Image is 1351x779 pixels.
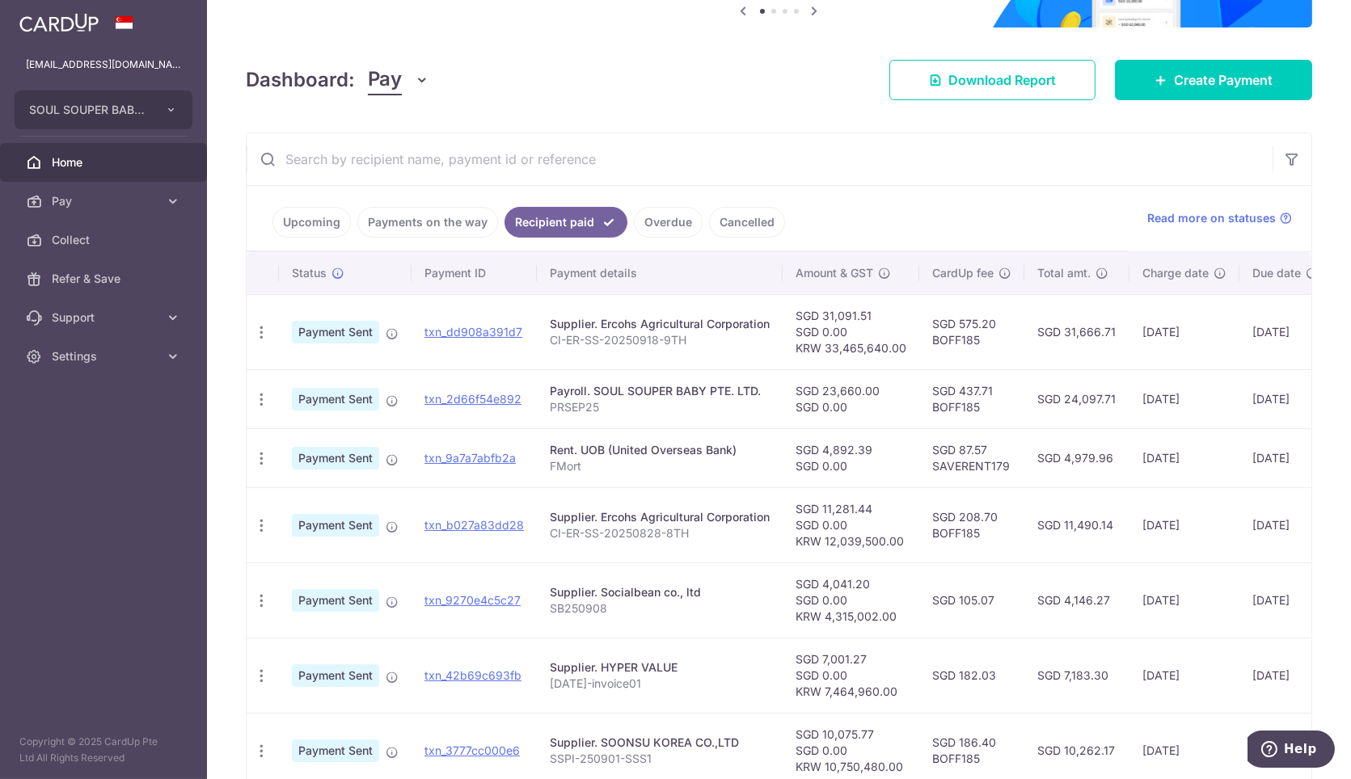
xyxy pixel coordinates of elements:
p: SB250908 [550,600,770,617]
a: txn_3777cc000e6 [424,743,520,757]
div: Rent. UOB (United Overseas Bank) [550,442,770,458]
td: [DATE] [1129,428,1239,487]
td: SGD 575.20 BOFF185 [919,294,1024,369]
a: txn_9a7a7abfb2a [424,451,516,465]
span: Payment Sent [292,739,379,762]
td: SGD 31,666.71 [1024,294,1129,369]
span: Pay [52,193,158,209]
div: Supplier. Ercohs Agricultural Corporation [550,316,770,332]
p: CI-ER-SS-20250828-8TH [550,525,770,541]
td: [DATE] [1129,369,1239,428]
p: FMort [550,458,770,474]
span: Payment Sent [292,514,379,537]
a: txn_9270e4c5c27 [424,593,521,607]
td: SGD 31,091.51 SGD 0.00 KRW 33,465,640.00 [783,294,919,369]
span: Due date [1252,265,1301,281]
div: Supplier. Ercohs Agricultural Corporation [550,509,770,525]
a: Upcoming [272,207,351,238]
span: Download Report [948,70,1056,90]
th: Payment ID [412,252,537,294]
span: Total amt. [1037,265,1091,281]
td: [DATE] [1129,294,1239,369]
td: SGD 4,979.96 [1024,428,1129,487]
td: [DATE] [1129,562,1239,638]
a: Create Payment [1115,60,1312,100]
h4: Dashboard: [246,65,355,95]
span: Payment Sent [292,664,379,687]
td: SGD 7,183.30 [1024,638,1129,713]
a: Payments on the way [357,207,498,238]
td: SGD 437.71 BOFF185 [919,369,1024,428]
a: Read more on statuses [1147,210,1292,226]
td: SGD 182.03 [919,638,1024,713]
img: CardUp [19,13,99,32]
th: Payment details [537,252,783,294]
p: [DATE]-invoice01 [550,676,770,692]
td: SGD 4,146.27 [1024,562,1129,638]
span: Charge date [1142,265,1209,281]
a: Recipient paid [505,207,627,238]
td: [DATE] [1239,369,1332,428]
a: Cancelled [709,207,785,238]
td: [DATE] [1239,428,1332,487]
button: Pay [368,65,430,95]
span: Payment Sent [292,589,379,612]
span: Read more on statuses [1147,210,1276,226]
span: Create Payment [1174,70,1273,90]
td: SGD 4,041.20 SGD 0.00 KRW 4,315,002.00 [783,562,919,638]
span: Refer & Save [52,271,158,287]
td: [DATE] [1239,562,1332,638]
p: SSPI-250901-SSS1 [550,751,770,767]
a: txn_2d66f54e892 [424,392,521,406]
span: Pay [368,65,402,95]
button: SOUL SOUPER BABY PTE. LTD. [15,91,192,129]
p: PRSEP25 [550,399,770,415]
span: Amount & GST [796,265,873,281]
td: SGD 23,660.00 SGD 0.00 [783,369,919,428]
p: [EMAIL_ADDRESS][DOMAIN_NAME] [26,57,181,73]
iframe: Opens a widget where you can find more information [1248,731,1335,771]
td: SGD 24,097.71 [1024,369,1129,428]
td: [DATE] [1239,294,1332,369]
td: SGD 87.57 SAVERENT179 [919,428,1024,487]
td: SGD 11,490.14 [1024,487,1129,562]
td: [DATE] [1129,638,1239,713]
span: Settings [52,348,158,364]
td: [DATE] [1239,487,1332,562]
td: SGD 4,892.39 SGD 0.00 [783,428,919,487]
a: txn_42b69c693fb [424,668,521,682]
span: CardUp fee [932,265,994,281]
div: Supplier. SOONSU KOREA CO.,LTD [550,735,770,751]
div: Supplier. Socialbean co., ltd [550,584,770,600]
a: txn_dd908a391d7 [424,325,522,339]
span: Home [52,154,158,171]
td: SGD 7,001.27 SGD 0.00 KRW 7,464,960.00 [783,638,919,713]
td: [DATE] [1239,638,1332,713]
a: Download Report [889,60,1096,100]
span: Collect [52,232,158,248]
span: SOUL SOUPER BABY PTE. LTD. [29,102,149,118]
span: Status [292,265,327,281]
td: SGD 208.70 BOFF185 [919,487,1024,562]
span: Payment Sent [292,321,379,343]
div: Supplier. HYPER VALUE [550,659,770,676]
a: txn_b027a83dd28 [424,518,524,532]
td: SGD 11,281.44 SGD 0.00 KRW 12,039,500.00 [783,487,919,562]
span: Payment Sent [292,388,379,411]
div: Payroll. SOUL SOUPER BABY PTE. LTD. [550,383,770,399]
span: Support [52,309,158,326]
a: Overdue [634,207,703,238]
td: SGD 105.07 [919,562,1024,638]
td: [DATE] [1129,487,1239,562]
input: Search by recipient name, payment id or reference [247,133,1273,185]
p: CI-ER-SS-20250918-9TH [550,332,770,348]
span: Payment Sent [292,447,379,470]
